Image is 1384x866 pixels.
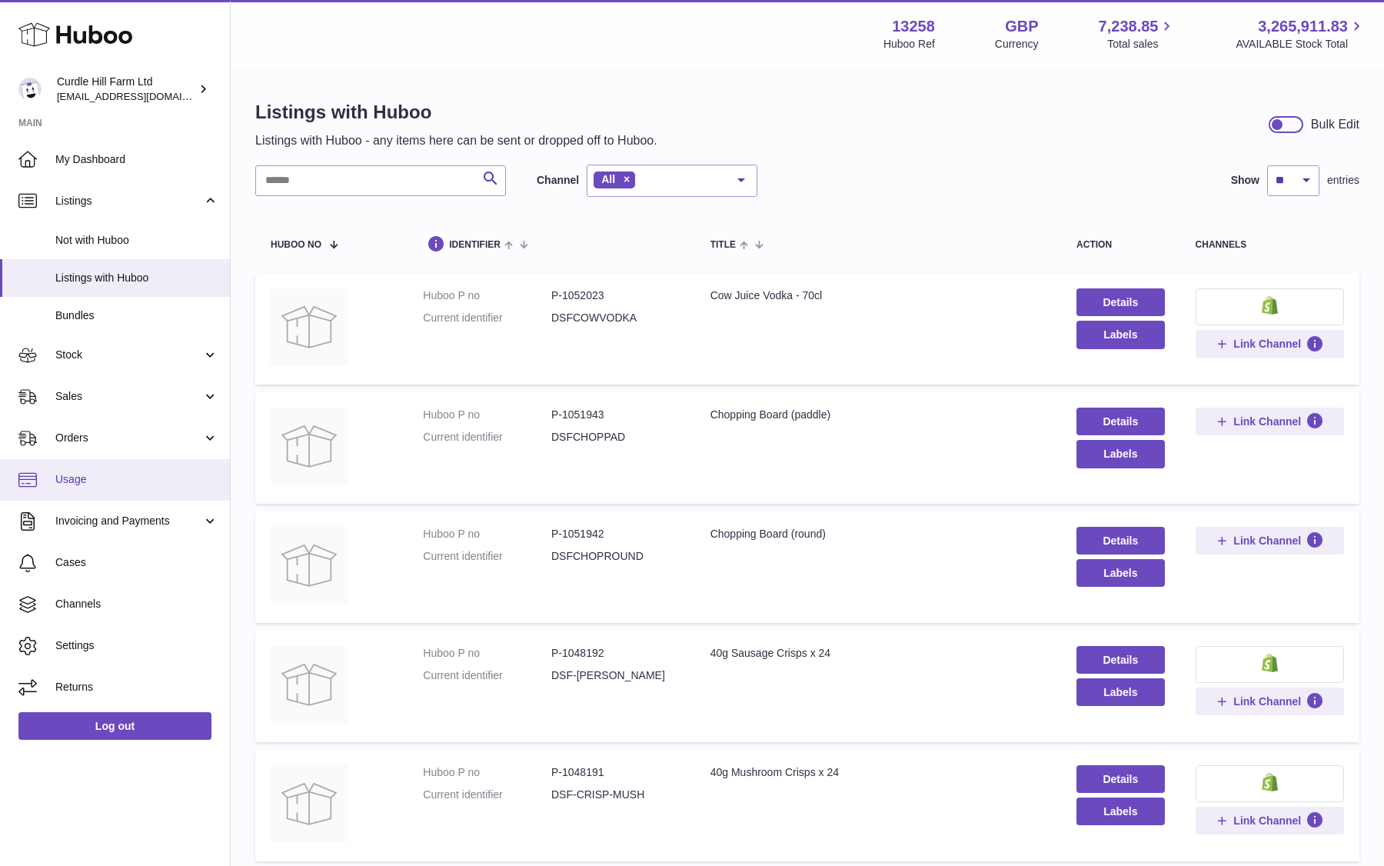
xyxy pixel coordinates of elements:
a: Details [1076,765,1165,793]
a: 3,265,911.83 AVAILABLE Stock Total [1236,16,1366,52]
a: Details [1076,527,1165,555]
dd: P-1048192 [551,646,680,661]
span: Not with Huboo [55,233,218,248]
img: shopify-small.png [1262,654,1278,672]
label: Show [1231,173,1259,188]
img: shopify-small.png [1262,773,1278,791]
img: Chopping Board (round) [271,527,348,604]
button: Labels [1076,678,1165,706]
dt: Huboo P no [423,646,551,661]
span: identifier [449,240,501,250]
dd: P-1051942 [551,527,680,541]
span: Bundles [55,308,218,323]
dd: P-1052023 [551,288,680,303]
span: Cases [55,555,218,570]
button: Labels [1076,321,1165,348]
a: Details [1076,646,1165,674]
dt: Current identifier [423,430,551,445]
div: action [1076,240,1165,250]
span: Listings [55,194,202,208]
button: Labels [1076,440,1165,468]
div: Cow Juice Vodka - 70cl [710,288,1046,303]
dt: Huboo P no [423,765,551,780]
button: Link Channel [1196,408,1344,435]
dd: DSFCHOPPAD [551,430,680,445]
dd: DSFCOWVODKA [551,311,680,325]
span: Orders [55,431,202,445]
span: Link Channel [1233,337,1301,351]
dd: DSF-CRISP-MUSH [551,788,680,802]
span: Returns [55,680,218,694]
h1: Listings with Huboo [255,100,657,125]
span: Link Channel [1233,814,1301,828]
span: Listings with Huboo [55,271,218,285]
div: Curdle Hill Farm Ltd [57,75,195,104]
span: 3,265,911.83 [1258,16,1348,37]
dd: DSFCHOPROUND [551,549,680,564]
span: Sales [55,389,202,404]
dt: Current identifier [423,668,551,683]
button: Labels [1076,559,1165,587]
button: Link Channel [1196,330,1344,358]
a: Details [1076,288,1165,316]
button: Link Channel [1196,688,1344,715]
button: Link Channel [1196,807,1344,834]
label: Channel [537,173,579,188]
div: Chopping Board (paddle) [710,408,1046,422]
strong: GBP [1005,16,1038,37]
div: 40g Sausage Crisps x 24 [710,646,1046,661]
span: AVAILABLE Stock Total [1236,37,1366,52]
dd: P-1048191 [551,765,680,780]
span: entries [1327,173,1359,188]
dt: Current identifier [423,788,551,802]
img: 40g Sausage Crisps x 24 [271,646,348,723]
a: Log out [18,712,211,740]
strong: 13258 [892,16,935,37]
img: Cow Juice Vodka - 70cl [271,288,348,365]
div: 40g Mushroom Crisps x 24 [710,765,1046,780]
img: martinmarafko@gmail.com [18,78,42,101]
span: Link Channel [1233,415,1301,428]
img: Chopping Board (paddle) [271,408,348,485]
span: Stock [55,348,202,362]
div: channels [1196,240,1344,250]
span: Total sales [1107,37,1176,52]
span: 7,238.85 [1099,16,1159,37]
p: Listings with Huboo - any items here can be sent or dropped off to Huboo. [255,132,657,149]
dt: Huboo P no [423,527,551,541]
span: All [601,173,615,185]
dt: Current identifier [423,311,551,325]
span: Link Channel [1233,694,1301,708]
span: Invoicing and Payments [55,514,202,528]
div: Huboo Ref [883,37,935,52]
button: Labels [1076,798,1165,825]
span: title [710,240,736,250]
dd: DSF-[PERSON_NAME] [551,668,680,683]
button: Link Channel [1196,527,1344,555]
span: Settings [55,638,218,653]
span: Channels [55,597,218,611]
div: Chopping Board (round) [710,527,1046,541]
span: [EMAIL_ADDRESS][DOMAIN_NAME] [57,90,226,102]
span: Usage [55,472,218,487]
span: My Dashboard [55,152,218,167]
a: Details [1076,408,1165,435]
dt: Huboo P no [423,408,551,422]
dt: Huboo P no [423,288,551,303]
img: 40g Mushroom Crisps x 24 [271,765,348,842]
span: Huboo no [271,240,321,250]
a: 7,238.85 Total sales [1099,16,1176,52]
dt: Current identifier [423,549,551,564]
img: shopify-small.png [1262,296,1278,315]
div: Bulk Edit [1311,116,1359,133]
div: Currency [995,37,1039,52]
dd: P-1051943 [551,408,680,422]
span: Link Channel [1233,534,1301,548]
